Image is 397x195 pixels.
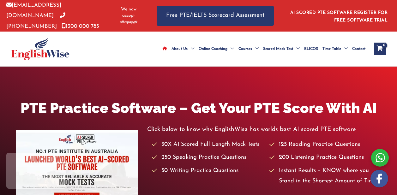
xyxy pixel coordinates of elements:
span: Menu Toggle [188,38,194,60]
span: Online Coaching [199,38,227,60]
nav: Site Navigation: Main Menu [160,38,368,60]
span: Menu Toggle [341,38,348,60]
li: 30X AI Scored Full Length Mock Tests [152,139,263,150]
a: 1300 000 783 [62,24,99,29]
li: 50 Writing Practice Questions [152,166,263,176]
img: Afterpay-Logo [120,21,137,24]
span: About Us [171,38,188,60]
span: Time Table [322,38,341,60]
li: Instant Results – KNOW where you Stand in the Shortest Amount of Time [269,166,381,187]
a: [PHONE_NUMBER] [6,13,65,29]
span: Scored Mock Test [263,38,293,60]
a: About UsMenu Toggle [169,38,196,60]
a: [EMAIL_ADDRESS][DOMAIN_NAME] [6,3,61,18]
span: Courses [238,38,252,60]
li: 200 Listening Practice Questions [269,152,381,163]
a: Contact [350,38,368,60]
span: We now accept [117,6,141,19]
img: white-facebook.png [370,170,388,187]
li: 250 Speaking Practice Questions [152,152,263,163]
a: Scored Mock TestMenu Toggle [261,38,302,60]
a: CoursesMenu Toggle [236,38,261,60]
aside: Header Widget 1 [286,5,391,26]
li: 125 Reading Practice Questions [269,139,381,150]
span: ELICOS [304,38,318,60]
a: AI SCORED PTE SOFTWARE REGISTER FOR FREE SOFTWARE TRIAL [290,10,388,23]
span: Menu Toggle [293,38,300,60]
h1: PTE Practice Software – Get Your PTE Score With AI [16,98,381,118]
p: Click below to know why EnglishWise has worlds best AI scored PTE software [147,124,381,135]
span: Menu Toggle [252,38,259,60]
img: cropped-ew-logo [11,38,69,60]
span: Contact [352,38,365,60]
a: View Shopping Cart, empty [374,43,386,55]
a: Online CoachingMenu Toggle [196,38,236,60]
a: Time TableMenu Toggle [320,38,350,60]
a: ELICOS [302,38,320,60]
span: Menu Toggle [227,38,234,60]
a: Free PTE/IELTS Scorecard Assessment [157,6,274,26]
